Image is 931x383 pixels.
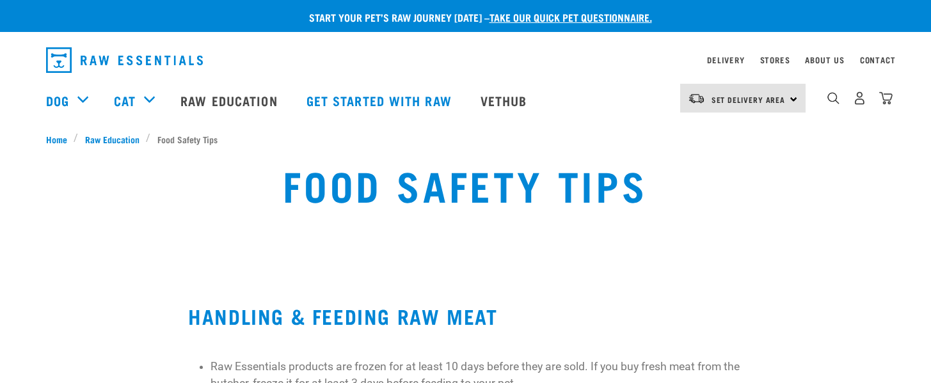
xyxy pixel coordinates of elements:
[707,58,744,62] a: Delivery
[78,132,146,146] a: Raw Education
[283,161,648,207] h1: Food Safety Tips
[168,75,293,126] a: Raw Education
[46,91,69,110] a: Dog
[46,132,886,146] nav: breadcrumbs
[688,93,705,104] img: van-moving.png
[879,91,893,105] img: home-icon@2x.png
[46,47,203,73] img: Raw Essentials Logo
[489,14,652,20] a: take our quick pet questionnaire.
[805,58,844,62] a: About Us
[827,92,839,104] img: home-icon-1@2x.png
[36,42,896,78] nav: dropdown navigation
[188,304,743,327] h2: HANDLING & FEEDING RAW MEAT
[46,132,67,146] span: Home
[712,97,786,102] span: Set Delivery Area
[853,91,866,105] img: user.png
[114,91,136,110] a: Cat
[860,58,896,62] a: Contact
[85,132,139,146] span: Raw Education
[294,75,468,126] a: Get started with Raw
[760,58,790,62] a: Stores
[468,75,543,126] a: Vethub
[46,132,74,146] a: Home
